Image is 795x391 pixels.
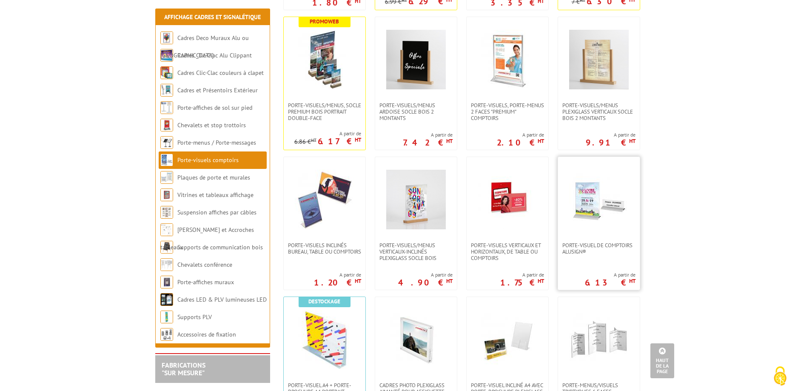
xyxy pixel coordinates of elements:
[318,139,361,144] p: 6.17 €
[160,188,173,201] img: Vitrines et tableaux affichage
[160,136,173,149] img: Porte-menus / Porte-messages
[569,170,629,229] img: Porte-visuel de comptoirs AluSign®
[471,242,544,261] span: Porte-visuels verticaux et horizontaux, de table ou comptoirs
[288,102,361,121] span: PORTE-VISUELS/MENUS, SOCLE PREMIUM BOIS PORTRAIT DOUBLE-FACE
[538,137,544,145] sup: HT
[294,139,316,145] p: 6.86 €
[650,343,674,378] a: Haut de la page
[467,242,548,261] a: Porte-visuels verticaux et horizontaux, de table ou comptoirs
[558,242,640,255] a: Porte-visuel de comptoirs AluSign®
[177,261,232,268] a: Chevalets conférence
[177,139,256,146] a: Porte-menus / Porte-messages
[769,365,791,387] img: Cookies (fenêtre modale)
[160,101,173,114] img: Porte-affiches de sol sur pied
[355,136,361,143] sup: HT
[160,223,173,236] img: Cimaises et Accroches tableaux
[295,30,354,89] img: PORTE-VISUELS/MENUS, SOCLE PREMIUM BOIS PORTRAIT DOUBLE-FACE
[294,130,361,137] span: A partir de
[497,140,544,145] p: 2.10 €
[478,310,537,369] img: Porte-visuel incliné A4 avec porte-brochure plexiglass comptoirs
[500,271,544,278] span: A partir de
[471,102,544,121] span: Porte-visuels, Porte-menus 2 faces "Premium" comptoirs
[284,102,365,121] a: PORTE-VISUELS/MENUS, SOCLE PREMIUM BOIS PORTRAIT DOUBLE-FACE
[295,310,354,369] img: Porte-Visuel A4 + Porte-brochure A4 portrait
[177,313,212,321] a: Supports PLV
[160,119,173,131] img: Chevalets et stop trottoirs
[314,280,361,285] p: 1.20 €
[177,51,252,59] a: Cadres Clic-Clac Alu Clippant
[310,18,339,25] b: Promoweb
[379,102,453,121] span: Porte-Visuels/Menus ARDOISE Socle Bois 2 Montants
[311,137,316,143] sup: HT
[386,170,446,229] img: Porte-Visuels/Menus verticaux-inclinés plexiglass socle bois
[160,293,173,306] img: Cadres LED & PLV lumineuses LED
[569,30,629,89] img: Porte-Visuels/Menus Plexiglass Verticaux Socle Bois 2 Montants
[160,171,173,184] img: Plaques de porte et murales
[355,277,361,285] sup: HT
[177,86,258,94] a: Cadres et Présentoirs Extérieur
[386,30,446,89] img: Porte-Visuels/Menus ARDOISE Socle Bois 2 Montants
[629,277,635,285] sup: HT
[586,140,635,145] p: 9.91 €
[314,271,361,278] span: A partir de
[562,242,635,255] span: Porte-visuel de comptoirs AluSign®
[446,137,453,145] sup: HT
[177,104,252,111] a: Porte-affiches de sol sur pied
[160,154,173,166] img: Porte-visuels comptoirs
[160,258,173,271] img: Chevalets conférence
[177,156,239,164] a: Porte-visuels comptoirs
[478,30,537,89] img: Porte-visuels, Porte-menus 2 faces
[379,242,453,261] span: Porte-Visuels/Menus verticaux-inclinés plexiglass socle bois
[177,331,236,338] a: Accessoires de fixation
[558,102,640,121] a: Porte-Visuels/Menus Plexiglass Verticaux Socle Bois 2 Montants
[497,131,544,138] span: A partir de
[177,296,267,303] a: Cadres LED & PLV lumineuses LED
[160,276,173,288] img: Porte-affiches muraux
[160,226,254,251] a: [PERSON_NAME] et Accroches tableaux
[538,277,544,285] sup: HT
[160,328,173,341] img: Accessoires de fixation
[375,102,457,121] a: Porte-Visuels/Menus ARDOISE Socle Bois 2 Montants
[284,242,365,255] a: Porte-visuels inclinés bureau, table ou comptoirs
[177,174,250,181] a: Plaques de porte et murales
[160,206,173,219] img: Suspension affiches par câbles
[295,170,354,229] img: Porte-visuels inclinés bureau, table ou comptoirs
[403,140,453,145] p: 7.42 €
[585,271,635,278] span: A partir de
[467,102,548,121] a: Porte-visuels, Porte-menus 2 faces "Premium" comptoirs
[398,271,453,278] span: A partir de
[160,311,173,323] img: Supports PLV
[177,243,263,251] a: Supports de communication bois
[308,298,340,305] b: Destockage
[403,131,453,138] span: A partir de
[398,280,453,285] p: 4.90 €
[164,13,261,21] a: Affichage Cadres et Signalétique
[160,31,173,44] img: Cadres Deco Muraux Alu ou Bois
[386,310,446,369] img: Cadres photo Plexiglass aimanté pour affichette, infos, prix
[177,208,256,216] a: Suspension affiches par câbles
[569,310,629,369] img: Porte-menus/visuels triptyques 6 faces comptoirs
[162,361,205,377] a: FABRICATIONS"Sur Mesure"
[585,280,635,285] p: 6.13 €
[160,66,173,79] img: Cadres Clic-Clac couleurs à clapet
[446,277,453,285] sup: HT
[500,280,544,285] p: 1.75 €
[177,191,254,199] a: Vitrines et tableaux affichage
[160,34,249,59] a: Cadres Deco Muraux Alu ou [GEOGRAPHIC_DATA]
[288,242,361,255] span: Porte-visuels inclinés bureau, table ou comptoirs
[629,137,635,145] sup: HT
[375,242,457,261] a: Porte-Visuels/Menus verticaux-inclinés plexiglass socle bois
[177,278,234,286] a: Porte-affiches muraux
[177,69,264,77] a: Cadres Clic-Clac couleurs à clapet
[177,121,246,129] a: Chevalets et stop trottoirs
[765,362,795,391] button: Cookies (fenêtre modale)
[562,102,635,121] span: Porte-Visuels/Menus Plexiglass Verticaux Socle Bois 2 Montants
[586,131,635,138] span: A partir de
[160,84,173,97] img: Cadres et Présentoirs Extérieur
[478,170,537,229] img: Porte-visuels verticaux et horizontaux, de table ou comptoirs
